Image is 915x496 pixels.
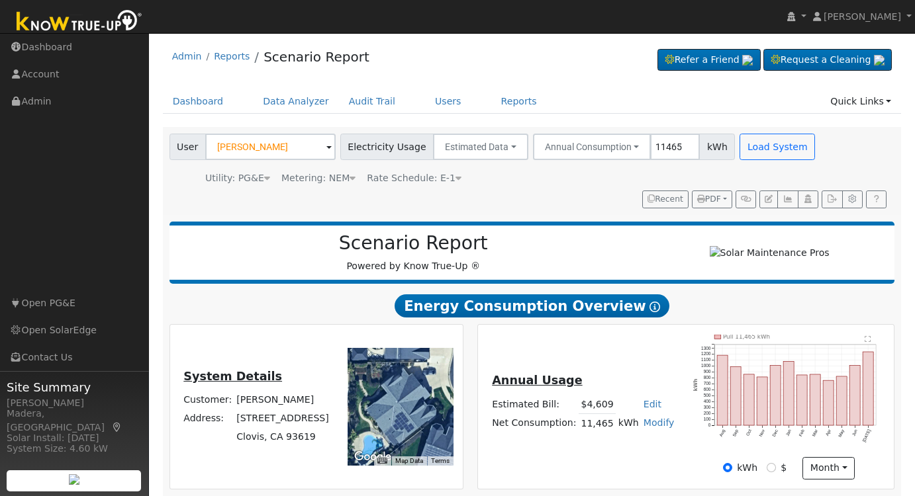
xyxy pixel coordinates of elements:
[339,89,405,114] a: Audit Trail
[644,399,661,409] a: Edit
[710,246,830,260] img: Solar Maintenance Pros
[172,51,202,62] a: Admin
[703,369,710,374] text: 900
[849,365,860,425] rect: onclick=""
[737,461,757,475] label: kWh
[798,428,805,436] text: Feb
[701,357,711,362] text: 1100
[205,134,336,160] input: Select a User
[770,365,781,425] rect: onclick=""
[811,428,818,437] text: Mar
[866,190,887,209] a: Help Link
[759,190,778,209] button: Edit User
[351,448,395,466] a: Open this area in Google Maps (opens a new window)
[431,457,450,464] a: Terms (opens in new tab)
[820,89,901,114] a: Quick Links
[822,190,842,209] button: Export Interval Data
[433,134,528,160] button: Estimated Data
[863,352,873,425] rect: onclick=""
[181,391,234,409] td: Customer:
[490,395,579,414] td: Estimated Bill:
[718,428,726,437] text: Aug
[783,361,794,425] rect: onclick=""
[176,232,651,273] div: Powered by Know True-Up ®
[234,409,332,428] td: [STREET_ADDRESS]
[767,463,776,472] input: $
[732,428,740,437] text: Sep
[692,190,732,209] button: PDF
[181,409,234,428] td: Address:
[865,335,871,341] text: 
[703,411,710,415] text: 200
[183,370,282,383] u: System Details
[183,232,644,255] h2: Scenario Report
[533,134,651,160] button: Annual Consumption
[703,405,710,409] text: 300
[703,393,710,397] text: 500
[490,414,579,433] td: Net Consumption:
[395,294,669,318] span: Energy Consumption Overview
[723,333,770,340] text: Pull 11,465 kWh
[703,417,710,421] text: 100
[377,456,387,466] button: Keyboard shortcuts
[642,190,689,209] button: Recent
[836,376,847,425] rect: onclick=""
[7,378,142,396] span: Site Summary
[650,302,660,312] i: Show Help
[796,375,807,425] rect: onclick=""
[861,429,872,443] text: [DATE]
[699,134,735,160] span: kWh
[810,374,820,425] rect: onclick=""
[825,428,833,436] text: Apr
[7,396,142,410] div: [PERSON_NAME]
[701,345,711,350] text: 1300
[7,442,142,456] div: System Size: 4.60 kW
[701,351,711,356] text: 1200
[579,395,616,414] td: $4,609
[644,417,675,428] a: Modify
[703,381,710,386] text: 700
[824,11,901,22] span: [PERSON_NAME]
[214,51,250,62] a: Reports
[69,474,79,485] img: retrieve
[785,428,792,436] text: Jan
[744,374,754,425] rect: onclick=""
[742,55,753,65] img: retrieve
[616,414,641,433] td: kWh
[111,422,123,433] a: Map
[708,423,711,427] text: 0
[7,407,142,434] div: Madera, [GEOGRAPHIC_DATA]
[395,456,423,466] button: Map Data
[838,428,846,438] text: May
[740,134,815,160] button: Load System
[10,7,149,37] img: Know True-Up
[701,363,711,368] text: 1000
[703,387,710,392] text: 600
[205,171,270,185] div: Utility: PG&E
[169,134,206,160] span: User
[771,428,779,437] text: Dec
[340,134,434,160] span: Electricity Usage
[798,190,818,209] button: Login As
[703,399,710,403] text: 400
[736,190,756,209] button: Generate Report Link
[874,55,885,65] img: retrieve
[697,194,721,204] span: PDF
[781,461,787,475] label: $
[491,89,547,114] a: Reports
[281,171,356,185] div: Metering: NEM
[851,428,859,436] text: Jun
[717,355,728,425] rect: onclick=""
[842,190,863,209] button: Settings
[425,89,471,114] a: Users
[163,89,234,114] a: Dashboard
[730,366,741,425] rect: onclick=""
[757,377,767,425] rect: onclick=""
[657,49,761,71] a: Refer a Friend
[777,190,798,209] button: Multi-Series Graph
[693,378,698,391] text: kWh
[823,380,834,425] rect: onclick=""
[234,428,332,446] td: Clovis, CA 93619
[264,49,369,65] a: Scenario Report
[703,375,710,380] text: 800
